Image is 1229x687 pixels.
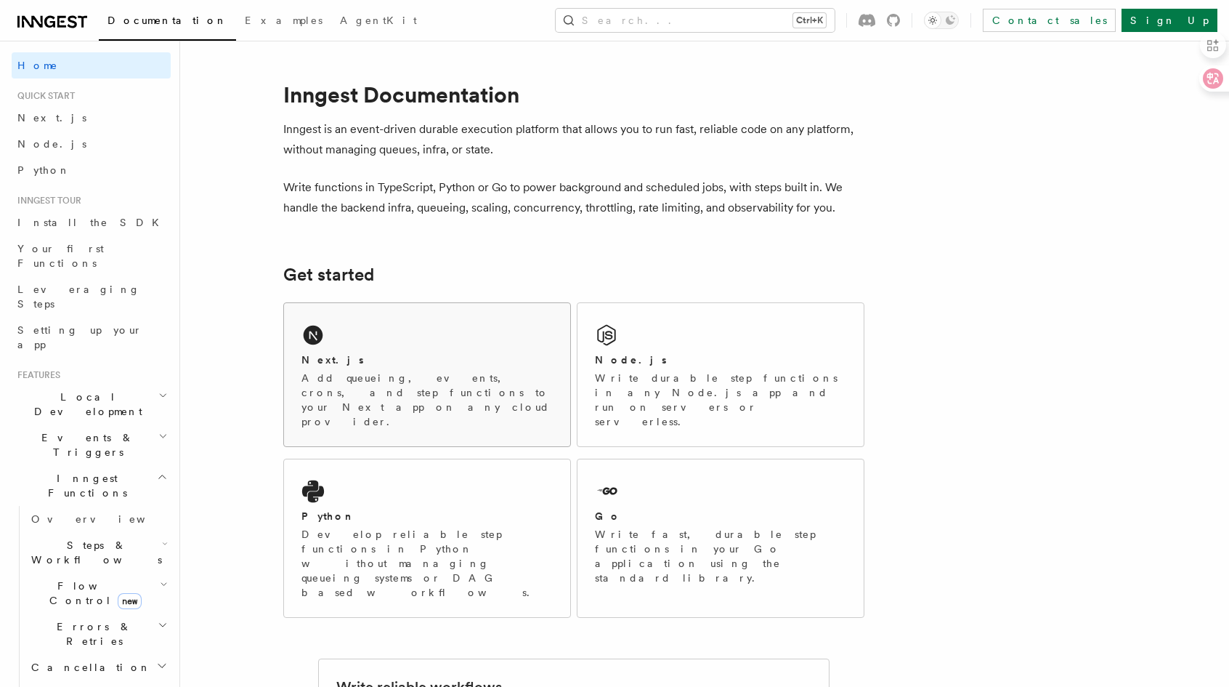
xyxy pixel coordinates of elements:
a: Next.js [12,105,171,131]
span: Your first Functions [17,243,104,269]
span: Local Development [12,390,158,419]
a: Contact sales [983,9,1116,32]
a: Install the SDK [12,209,171,236]
button: Events & Triggers [12,425,171,465]
span: Home [17,58,58,73]
a: Node.js [12,131,171,157]
a: Examples [236,4,331,39]
span: Documentation [108,15,227,26]
button: Errors & Retries [25,614,171,654]
p: Inngest is an event-driven durable execution platform that allows you to run fast, reliable code ... [283,119,864,160]
a: Node.jsWrite durable step functions in any Node.js app and run on servers or serverless. [577,302,864,447]
a: Home [12,52,171,79]
span: Examples [245,15,323,26]
a: Your first Functions [12,236,171,276]
button: Local Development [12,384,171,425]
span: Leveraging Steps [17,284,140,310]
button: Toggle dark mode [924,12,959,29]
span: new [118,593,142,609]
a: Python [12,157,171,183]
p: Write fast, durable step functions in your Go application using the standard library. [595,527,846,585]
span: Flow Control [25,579,160,608]
span: Steps & Workflows [25,538,162,567]
span: Events & Triggers [12,430,158,459]
a: Next.jsAdd queueing, events, crons, and step functions to your Next app on any cloud provider. [283,302,571,447]
span: Features [12,369,60,381]
p: Write functions in TypeScript, Python or Go to power background and scheduled jobs, with steps bu... [283,177,864,218]
a: AgentKit [331,4,426,39]
button: Inngest Functions [12,465,171,506]
button: Search...Ctrl+K [556,9,835,32]
span: Setting up your app [17,324,142,350]
h2: Go [595,509,621,523]
span: Python [17,164,70,176]
span: Node.js [17,138,86,150]
span: AgentKit [340,15,417,26]
a: Overview [25,506,171,532]
h2: Next.js [301,353,364,367]
span: Overview [31,513,181,525]
span: Install the SDK [17,217,168,228]
a: Setting up your app [12,317,171,358]
span: Inngest Functions [12,471,157,500]
p: Write durable step functions in any Node.js app and run on servers or serverless. [595,371,846,429]
button: Flow Controlnew [25,573,171,614]
a: Leveraging Steps [12,276,171,317]
span: Next.js [17,112,86,124]
span: Errors & Retries [25,619,158,648]
p: Develop reliable step functions in Python without managing queueing systems or DAG based workflows. [301,527,553,600]
button: Cancellation [25,654,171,680]
h1: Inngest Documentation [283,81,864,108]
h2: Python [301,509,355,523]
span: Quick start [12,90,75,102]
span: Inngest tour [12,195,81,206]
a: Sign Up [1121,9,1217,32]
a: GoWrite fast, durable step functions in your Go application using the standard library. [577,459,864,618]
span: Cancellation [25,660,151,675]
h2: Node.js [595,353,667,367]
p: Add queueing, events, crons, and step functions to your Next app on any cloud provider. [301,371,553,429]
a: Get started [283,265,374,285]
a: Documentation [99,4,236,41]
button: Steps & Workflows [25,532,171,573]
kbd: Ctrl+K [793,13,826,28]
a: PythonDevelop reliable step functions in Python without managing queueing systems or DAG based wo... [283,459,571,618]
